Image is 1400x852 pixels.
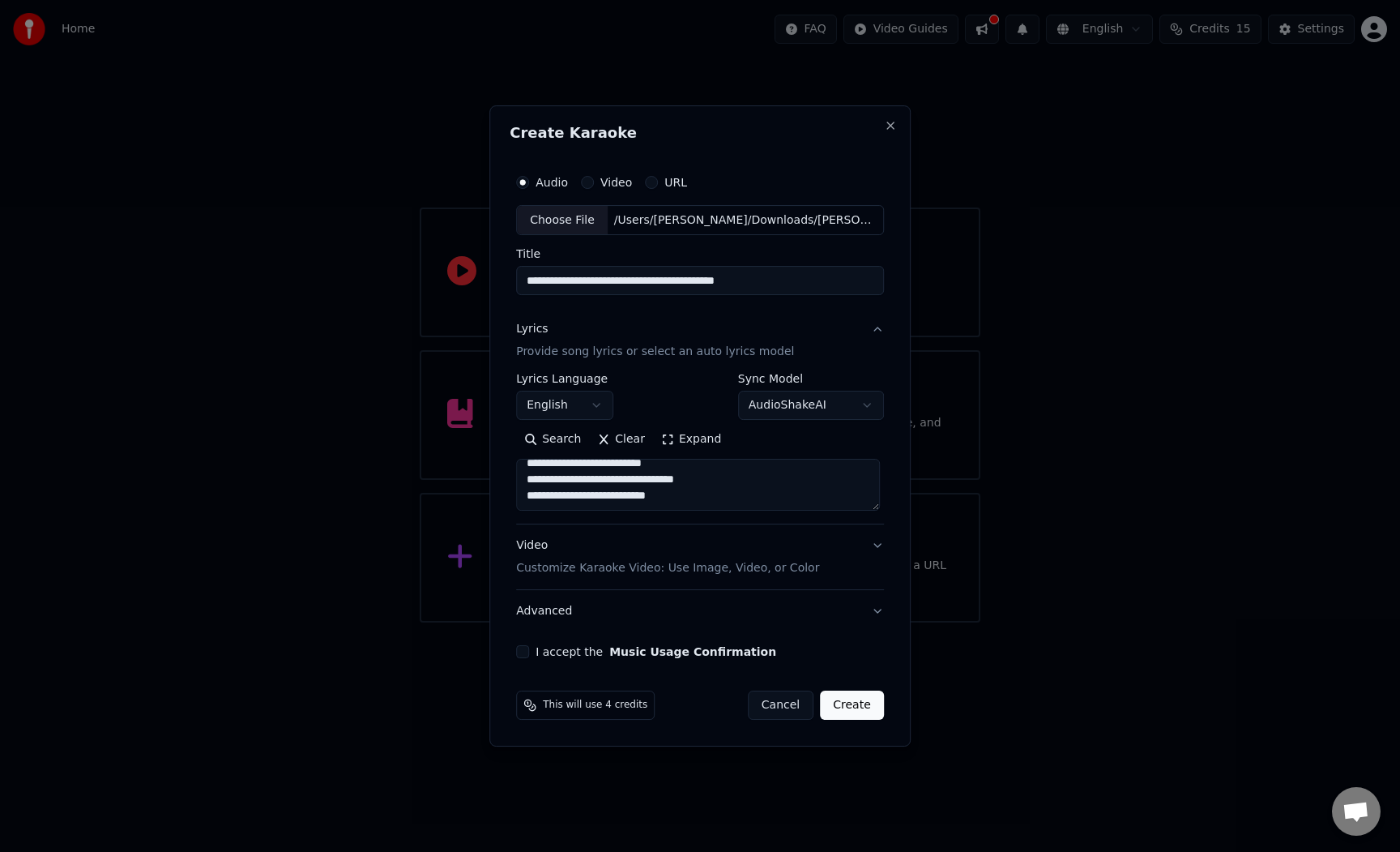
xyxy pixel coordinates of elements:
h2: Create Karaoke [510,126,890,140]
div: Video [516,538,819,577]
label: I accept the [536,646,776,657]
label: Audio [536,177,568,188]
button: Search [516,427,589,453]
div: Lyrics [516,322,548,338]
div: LyricsProvide song lyrics or select an auto lyrics model [516,374,884,524]
span: This will use 4 credits [543,699,647,712]
label: Video [600,177,632,188]
button: LyricsProvide song lyrics or select an auto lyrics model [516,309,884,374]
label: Sync Model [738,374,884,385]
button: Clear [589,427,653,453]
button: Advanced [516,590,884,632]
button: Expand [653,427,729,453]
button: Create [820,691,884,720]
div: /Users/[PERSON_NAME]/Downloads/[PERSON_NAME] (Official Video) - [PERSON_NAME] (1).mp3 [608,212,883,229]
button: VideoCustomize Karaoke Video: Use Image, Video, or Color [516,525,884,590]
button: I accept the [609,646,776,657]
p: Customize Karaoke Video: Use Image, Video, or Color [516,560,819,576]
label: URL [664,177,687,188]
label: Title [516,249,884,260]
label: Lyrics Language [516,374,613,385]
button: Cancel [748,691,813,720]
div: Choose File [517,206,608,235]
p: Provide song lyrics or select an auto lyrics model [516,345,794,361]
